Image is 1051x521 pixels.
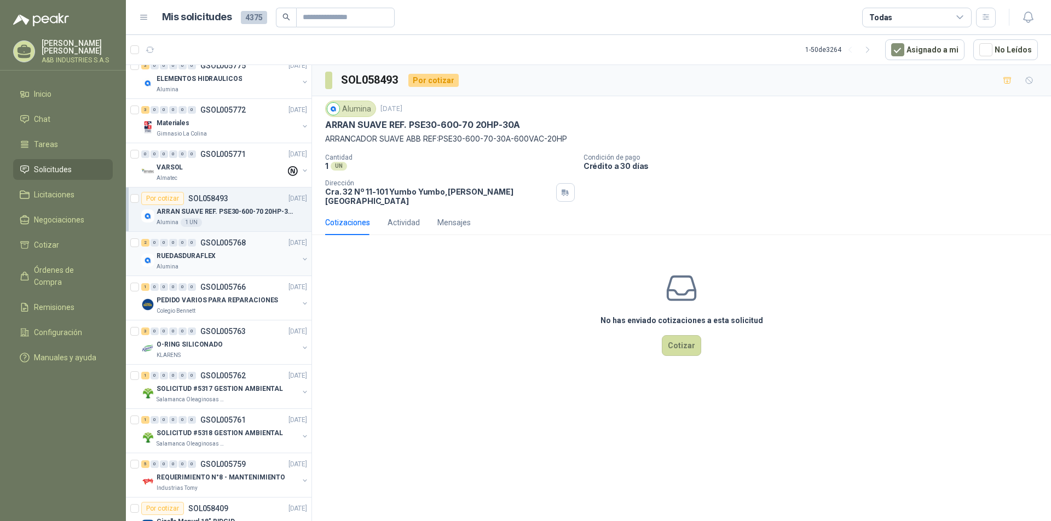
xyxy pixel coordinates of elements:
[141,192,184,205] div: Por cotizar
[973,39,1038,60] button: No Leídos
[141,121,154,134] img: Company Logo
[157,218,178,227] p: Alumina
[126,188,311,232] a: Por cotizarSOL058493[DATE] Company LogoARRAN SUAVE REF. PSE30-600-70 20HP-30AAlumina1 UN
[200,106,246,114] p: GSOL005772
[151,327,159,335] div: 0
[178,106,187,114] div: 0
[34,264,102,288] span: Órdenes de Compra
[13,84,113,104] a: Inicio
[188,460,196,468] div: 0
[325,119,520,131] p: ARRAN SUAVE REF. PSE30-600-70 20HP-30A
[178,460,187,468] div: 0
[157,484,198,493] p: Industrias Tomy
[288,415,307,425] p: [DATE]
[200,283,246,291] p: GSOL005766
[188,62,196,69] div: 0
[160,106,168,114] div: 0
[157,295,278,306] p: PEDIDO VARIOS PARA REPARACIONES
[584,161,1047,171] p: Crédito a 30 días
[141,106,149,114] div: 3
[178,239,187,247] div: 0
[151,106,159,114] div: 0
[188,505,228,512] p: SOL058409
[141,325,309,360] a: 3 0 0 0 0 0 GSOL005763[DATE] Company LogoO-RING SILICONADOKLARENS
[169,460,177,468] div: 0
[160,327,168,335] div: 0
[885,39,965,60] button: Asignado a mi
[141,372,149,379] div: 1
[34,113,50,125] span: Chat
[141,77,154,90] img: Company Logo
[200,416,246,424] p: GSOL005761
[200,327,246,335] p: GSOL005763
[13,159,113,180] a: Solicitudes
[437,216,471,229] div: Mensajes
[325,187,552,206] p: Cra. 32 Nº 11-101 Yumbo Yumbo , [PERSON_NAME][GEOGRAPHIC_DATA]
[188,239,196,247] div: 0
[13,209,113,230] a: Negociaciones
[141,298,154,311] img: Company Logo
[662,335,701,356] button: Cotizar
[34,214,84,226] span: Negociaciones
[13,184,113,205] a: Licitaciones
[162,9,232,25] h1: Mis solicitudes
[141,165,154,178] img: Company Logo
[157,395,226,404] p: Salamanca Oleaginosas SAS
[288,194,307,204] p: [DATE]
[188,106,196,114] div: 0
[141,59,309,94] a: 3 0 0 0 0 0 GSOL005775[DATE] Company LogoELEMENTOS HIDRAULICOSAlumina
[288,326,307,337] p: [DATE]
[13,322,113,343] a: Configuración
[13,297,113,318] a: Remisiones
[34,138,58,150] span: Tareas
[178,283,187,291] div: 0
[188,283,196,291] div: 0
[160,372,168,379] div: 0
[157,384,283,394] p: SOLICITUD #5317 GESTION AMBIENTAL
[200,239,246,247] p: GSOL005768
[141,239,149,247] div: 2
[169,62,177,69] div: 0
[325,179,552,187] p: Dirección
[160,460,168,468] div: 0
[288,459,307,470] p: [DATE]
[141,254,154,267] img: Company Logo
[141,475,154,488] img: Company Logo
[188,150,196,158] div: 0
[188,416,196,424] div: 0
[141,502,184,515] div: Por cotizar
[157,162,183,173] p: VARSOL
[141,283,149,291] div: 1
[151,460,159,468] div: 0
[151,372,159,379] div: 0
[325,216,370,229] div: Cotizaciones
[869,11,892,24] div: Todas
[288,238,307,248] p: [DATE]
[169,372,177,379] div: 0
[169,150,177,158] div: 0
[157,339,223,350] p: O-RING SILICONADO
[141,62,149,69] div: 3
[34,352,96,364] span: Manuales y ayuda
[325,154,575,161] p: Cantidad
[141,460,149,468] div: 5
[160,416,168,424] div: 0
[141,150,149,158] div: 0
[157,440,226,448] p: Salamanca Oleaginosas SAS
[42,39,113,55] p: [PERSON_NAME] [PERSON_NAME]
[288,371,307,381] p: [DATE]
[288,282,307,292] p: [DATE]
[380,104,402,114] p: [DATE]
[151,62,159,69] div: 0
[169,106,177,114] div: 0
[13,235,113,255] a: Cotizar
[141,327,149,335] div: 3
[388,216,420,229] div: Actividad
[169,416,177,424] div: 0
[169,239,177,247] div: 0
[341,72,400,89] h3: SOL058493
[157,118,189,128] p: Materiales
[327,103,339,115] img: Company Logo
[34,239,59,251] span: Cotizar
[13,260,113,292] a: Órdenes de Compra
